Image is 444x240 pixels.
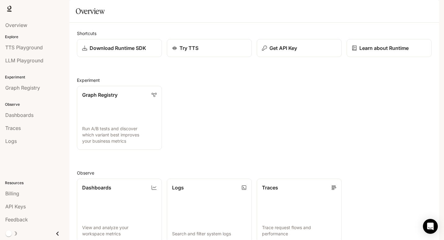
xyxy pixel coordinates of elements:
h2: Observe [77,170,432,176]
a: Download Runtime SDK [77,39,162,57]
p: Traces [262,184,278,191]
p: Trace request flows and performance [262,224,336,237]
p: Learn about Runtime [359,44,409,52]
p: View and analyze your workspace metrics [82,224,157,237]
h2: Shortcuts [77,30,432,37]
p: Logs [172,184,184,191]
p: Get API Key [269,44,297,52]
p: Dashboards [82,184,111,191]
p: Search and filter system logs [172,231,246,237]
p: Graph Registry [82,91,118,99]
div: Open Intercom Messenger [423,219,438,234]
h1: Overview [76,5,104,17]
a: Try TTS [167,39,252,57]
p: Download Runtime SDK [90,44,146,52]
h2: Experiment [77,77,432,83]
a: Graph RegistryRun A/B tests and discover which variant best improves your business metrics [77,86,162,150]
a: Learn about Runtime [347,39,432,57]
p: Try TTS [180,44,198,52]
button: Get API Key [257,39,342,57]
p: Run A/B tests and discover which variant best improves your business metrics [82,126,157,144]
